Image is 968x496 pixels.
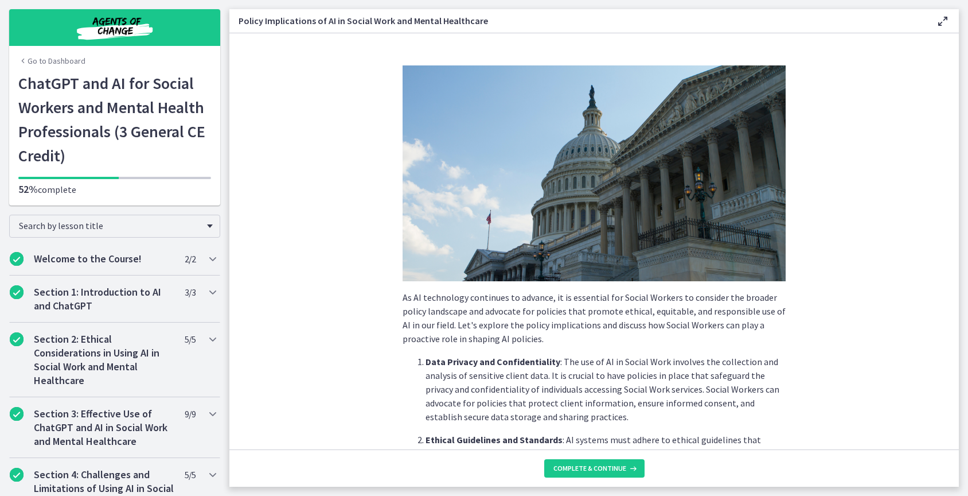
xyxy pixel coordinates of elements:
[18,183,211,196] p: complete
[403,65,786,281] img: Slides_for_Title_Slides_for_ChatGPT_and_AI_for_Social_Work_%2819%29.png
[34,285,174,313] h2: Section 1: Introduction to AI and ChatGPT
[34,407,174,448] h2: Section 3: Effective Use of ChatGPT and AI in Social Work and Mental Healthcare
[426,355,786,424] p: : The use of AI in Social Work involves the collection and analysis of sensitive client data. It ...
[185,285,196,299] span: 3 / 3
[553,464,626,473] span: Complete & continue
[10,407,24,421] i: Completed
[185,252,196,266] span: 2 / 2
[18,55,85,67] a: Go to Dashboard
[18,183,38,196] span: 52%
[185,332,196,346] span: 5 / 5
[34,252,174,266] h2: Welcome to the Course!
[10,468,24,482] i: Completed
[18,71,211,168] h1: ChatGPT and AI for Social Workers and Mental Health Professionals (3 General CE Credit)
[10,285,24,299] i: Completed
[239,14,918,28] h3: Policy Implications of AI in Social Work and Mental Healthcare
[10,252,24,266] i: Completed
[9,215,220,238] div: Search by lesson title
[544,459,645,478] button: Complete & continue
[426,356,560,367] strong: Data Privacy and Confidentiality
[46,14,184,41] img: Agents of Change
[426,434,563,445] strong: Ethical Guidelines and Standards
[19,220,201,231] span: Search by lesson title
[185,407,196,421] span: 9 / 9
[10,332,24,346] i: Completed
[185,468,196,482] span: 5 / 5
[403,290,786,346] p: As AI technology continues to advance, it is essential for Social Workers to consider the broader...
[34,332,174,387] h2: Section 2: Ethical Considerations in Using AI in Social Work and Mental Healthcare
